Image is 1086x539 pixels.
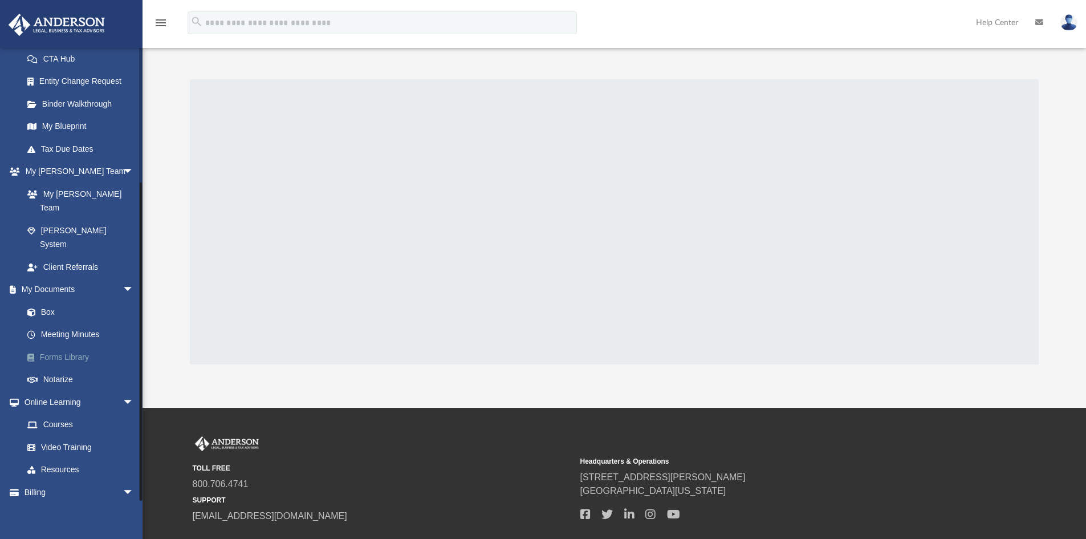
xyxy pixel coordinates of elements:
[580,472,746,482] a: [STREET_ADDRESS][PERSON_NAME]
[123,481,145,504] span: arrow_drop_down
[123,391,145,414] span: arrow_drop_down
[1060,14,1077,31] img: User Pic
[193,463,572,473] small: TOLL FREE
[8,278,151,301] a: My Documentsarrow_drop_down
[16,219,145,256] a: [PERSON_NAME] System
[16,137,151,160] a: Tax Due Dates
[16,346,151,368] a: Forms Library
[193,495,572,505] small: SUPPORT
[580,486,726,496] a: [GEOGRAPHIC_DATA][US_STATE]
[16,368,151,391] a: Notarize
[193,436,261,451] img: Anderson Advisors Platinum Portal
[16,115,145,138] a: My Blueprint
[190,15,203,28] i: search
[16,256,145,278] a: Client Referrals
[16,414,145,436] a: Courses
[123,278,145,302] span: arrow_drop_down
[16,323,151,346] a: Meeting Minutes
[8,160,145,183] a: My [PERSON_NAME] Teamarrow_drop_down
[123,160,145,184] span: arrow_drop_down
[16,92,151,115] a: Binder Walkthrough
[16,459,145,481] a: Resources
[16,70,151,93] a: Entity Change Request
[16,47,151,70] a: CTA Hub
[16,301,145,323] a: Box
[16,436,140,459] a: Video Training
[16,183,140,219] a: My [PERSON_NAME] Team
[193,511,347,521] a: [EMAIL_ADDRESS][DOMAIN_NAME]
[154,16,168,30] i: menu
[580,456,960,467] small: Headquarters & Operations
[8,391,145,414] a: Online Learningarrow_drop_down
[5,14,108,36] img: Anderson Advisors Platinum Portal
[193,479,249,489] a: 800.706.4741
[154,22,168,30] a: menu
[8,481,151,504] a: Billingarrow_drop_down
